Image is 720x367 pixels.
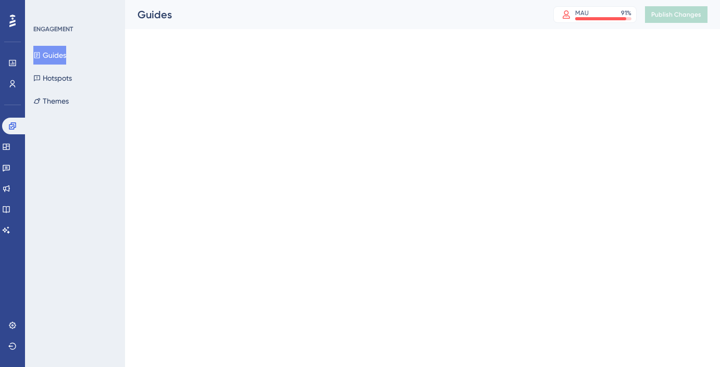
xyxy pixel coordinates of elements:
[651,10,701,19] span: Publish Changes
[621,9,631,17] div: 91 %
[33,92,69,110] button: Themes
[33,25,73,33] div: ENGAGEMENT
[575,9,589,17] div: MAU
[645,6,707,23] button: Publish Changes
[138,7,527,22] div: Guides
[33,69,72,87] button: Hotspots
[33,46,66,65] button: Guides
